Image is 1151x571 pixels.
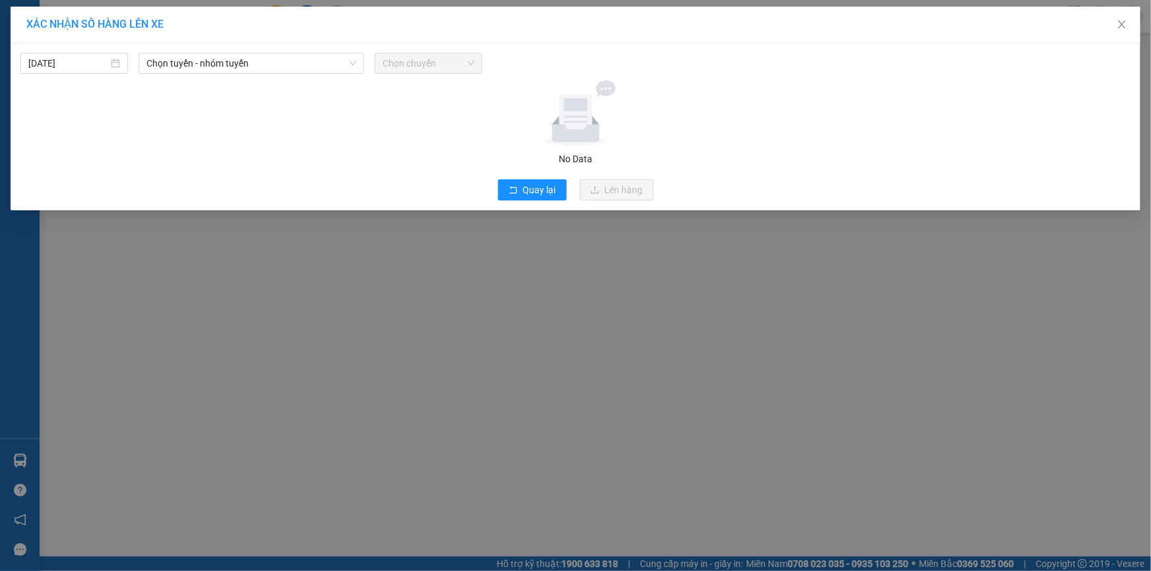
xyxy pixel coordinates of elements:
[19,152,1132,166] div: No Data
[146,53,356,73] span: Chọn tuyến - nhóm tuyến
[580,179,654,200] button: uploadLên hàng
[1104,7,1140,44] button: Close
[523,183,556,197] span: Quay lại
[26,18,164,30] span: XÁC NHẬN SỐ HÀNG LÊN XE
[349,59,357,67] span: down
[28,56,108,71] input: 13/10/2025
[383,53,474,73] span: Chọn chuyến
[498,179,567,200] button: rollbackQuay lại
[509,185,518,196] span: rollback
[1117,19,1127,30] span: close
